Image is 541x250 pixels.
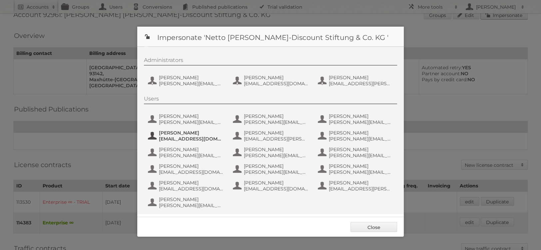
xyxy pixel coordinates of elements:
span: [EMAIL_ADDRESS][PERSON_NAME][PERSON_NAME][DOMAIN_NAME] [244,136,308,142]
button: [PERSON_NAME] [PERSON_NAME][EMAIL_ADDRESS][PERSON_NAME][DOMAIN_NAME] [317,113,395,126]
div: Users [144,96,397,104]
span: [PERSON_NAME][EMAIL_ADDRESS][PERSON_NAME][DOMAIN_NAME] [159,202,224,208]
button: [PERSON_NAME] [PERSON_NAME][EMAIL_ADDRESS][DOMAIN_NAME] [232,162,310,176]
span: [PERSON_NAME] [244,130,308,136]
span: [PERSON_NAME] [329,130,393,136]
span: [PERSON_NAME] [329,75,393,81]
span: [PERSON_NAME][EMAIL_ADDRESS][PERSON_NAME][PERSON_NAME][DOMAIN_NAME] [159,152,224,158]
span: [PERSON_NAME][EMAIL_ADDRESS][PERSON_NAME][DOMAIN_NAME] [159,81,224,87]
span: [PERSON_NAME][EMAIL_ADDRESS][PERSON_NAME][PERSON_NAME][DOMAIN_NAME] [329,152,393,158]
button: [PERSON_NAME] [PERSON_NAME][EMAIL_ADDRESS][PERSON_NAME][PERSON_NAME][DOMAIN_NAME] [147,146,226,159]
span: [PERSON_NAME] [159,163,224,169]
span: [PERSON_NAME] [244,113,308,119]
button: [PERSON_NAME] [EMAIL_ADDRESS][DOMAIN_NAME] [147,129,226,142]
span: [PERSON_NAME] [159,130,224,136]
button: [PERSON_NAME] [EMAIL_ADDRESS][DOMAIN_NAME] [232,179,310,192]
span: [PERSON_NAME][EMAIL_ADDRESS][PERSON_NAME][DOMAIN_NAME] [329,119,393,125]
button: [PERSON_NAME] [EMAIL_ADDRESS][PERSON_NAME][PERSON_NAME][DOMAIN_NAME] [317,179,395,192]
button: [PERSON_NAME] [PERSON_NAME][EMAIL_ADDRESS][PERSON_NAME][DOMAIN_NAME] [232,146,310,159]
a: Close [350,222,397,232]
span: [EMAIL_ADDRESS][DOMAIN_NAME] [159,136,224,142]
span: [EMAIL_ADDRESS][DOMAIN_NAME] [244,81,308,87]
span: [EMAIL_ADDRESS][DOMAIN_NAME] [244,186,308,192]
div: Administrators [144,57,397,66]
button: [PERSON_NAME] [EMAIL_ADDRESS][PERSON_NAME][PERSON_NAME][DOMAIN_NAME] [232,129,310,142]
h1: Impersonate 'Netto [PERSON_NAME]-Discount Stiftung & Co. KG ' [137,27,404,47]
button: [PERSON_NAME] [EMAIL_ADDRESS][DOMAIN_NAME] [147,179,226,192]
span: [PERSON_NAME] [244,180,308,186]
span: [PERSON_NAME] [329,163,393,169]
span: [PERSON_NAME] [244,146,308,152]
span: [EMAIL_ADDRESS][DOMAIN_NAME] [159,186,224,192]
span: [PERSON_NAME] [329,180,393,186]
span: [PERSON_NAME] [159,146,224,152]
button: [PERSON_NAME] [EMAIL_ADDRESS][DOMAIN_NAME] [147,162,226,176]
span: [PERSON_NAME] [159,180,224,186]
span: [PERSON_NAME] [329,146,393,152]
span: [PERSON_NAME] [159,113,224,119]
span: [PERSON_NAME] [244,163,308,169]
button: [PERSON_NAME] [PERSON_NAME][EMAIL_ADDRESS][PERSON_NAME][PERSON_NAME][DOMAIN_NAME] [317,146,395,159]
span: [PERSON_NAME] [159,196,224,202]
button: [PERSON_NAME] [PERSON_NAME][EMAIL_ADDRESS][PERSON_NAME][PERSON_NAME][DOMAIN_NAME] [317,162,395,176]
span: [PERSON_NAME] [159,75,224,81]
span: [PERSON_NAME][EMAIL_ADDRESS][DOMAIN_NAME] [159,119,224,125]
span: [EMAIL_ADDRESS][PERSON_NAME][PERSON_NAME][DOMAIN_NAME] [329,186,393,192]
span: [PERSON_NAME] [329,113,393,119]
span: [PERSON_NAME][EMAIL_ADDRESS][PERSON_NAME][PERSON_NAME][DOMAIN_NAME] [244,119,308,125]
button: [PERSON_NAME] [PERSON_NAME][EMAIL_ADDRESS][DOMAIN_NAME] [147,113,226,126]
button: [PERSON_NAME] [PERSON_NAME][EMAIL_ADDRESS][PERSON_NAME][PERSON_NAME][DOMAIN_NAME] [232,113,310,126]
span: [PERSON_NAME][EMAIL_ADDRESS][PERSON_NAME][PERSON_NAME][DOMAIN_NAME] [329,169,393,175]
button: [PERSON_NAME] [PERSON_NAME][EMAIL_ADDRESS][PERSON_NAME][PERSON_NAME][DOMAIN_NAME] [317,129,395,142]
span: [PERSON_NAME][EMAIL_ADDRESS][PERSON_NAME][PERSON_NAME][DOMAIN_NAME] [329,136,393,142]
button: [PERSON_NAME] [EMAIL_ADDRESS][PERSON_NAME][PERSON_NAME][DOMAIN_NAME] [317,74,395,87]
span: [PERSON_NAME][EMAIL_ADDRESS][PERSON_NAME][DOMAIN_NAME] [244,152,308,158]
button: [PERSON_NAME] [PERSON_NAME][EMAIL_ADDRESS][PERSON_NAME][DOMAIN_NAME] [147,74,226,87]
button: [PERSON_NAME] [EMAIL_ADDRESS][DOMAIN_NAME] [232,74,310,87]
span: [EMAIL_ADDRESS][DOMAIN_NAME] [159,169,224,175]
span: [PERSON_NAME][EMAIL_ADDRESS][DOMAIN_NAME] [244,169,308,175]
span: [EMAIL_ADDRESS][PERSON_NAME][PERSON_NAME][DOMAIN_NAME] [329,81,393,87]
span: [PERSON_NAME] [244,75,308,81]
button: [PERSON_NAME] [PERSON_NAME][EMAIL_ADDRESS][PERSON_NAME][DOMAIN_NAME] [147,196,226,209]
